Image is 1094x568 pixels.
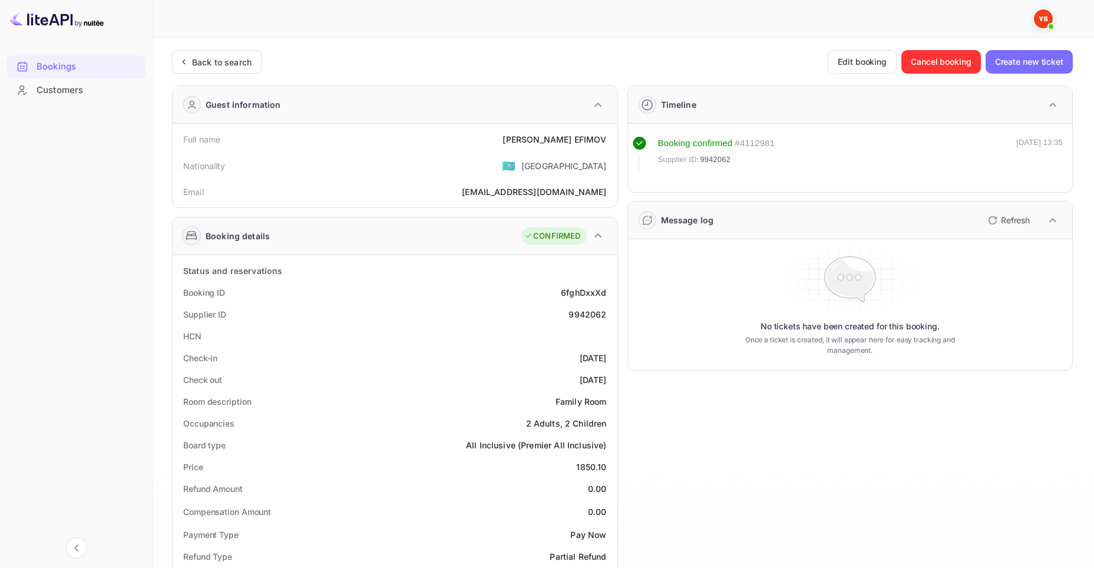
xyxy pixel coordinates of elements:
[183,439,226,451] div: Board type
[986,50,1073,74] button: Create new ticket
[183,550,232,563] div: Refund Type
[761,321,940,332] p: No tickets have been created for this booking.
[462,186,606,198] div: [EMAIL_ADDRESS][DOMAIN_NAME]
[183,330,201,342] div: HCN
[183,506,271,518] div: Compensation Amount
[658,137,733,150] div: Booking confirmed
[1016,137,1063,171] div: [DATE] 13:35
[66,537,87,559] button: Collapse navigation
[183,308,226,321] div: Supplier ID
[7,79,146,102] div: Customers
[183,286,225,299] div: Booking ID
[588,506,607,518] div: 0.00
[828,50,897,74] button: Edit booking
[1034,9,1053,28] img: Yandex Support
[7,79,146,101] a: Customers
[588,483,607,495] div: 0.00
[524,230,580,242] div: CONFIRMED
[569,308,606,321] div: 9942062
[526,417,607,430] div: 2 Adults, 2 Children
[658,154,699,166] span: Supplier ID:
[7,55,146,77] a: Bookings
[580,352,607,364] div: [DATE]
[556,395,607,408] div: Family Room
[183,133,220,146] div: Full name
[661,98,696,111] div: Timeline
[9,9,104,28] img: LiteAPI logo
[192,56,252,68] div: Back to search
[183,160,226,172] div: Nationality
[502,155,515,176] span: United States
[206,230,270,242] div: Booking details
[576,461,606,473] div: 1850.10
[183,374,222,386] div: Check out
[550,550,606,563] div: Partial Refund
[183,461,203,473] div: Price
[183,352,217,364] div: Check-in
[521,160,607,172] div: [GEOGRAPHIC_DATA]
[183,417,234,430] div: Occupancies
[981,211,1034,230] button: Refresh
[1001,214,1030,226] p: Refresh
[700,154,731,166] span: 9942062
[183,483,243,495] div: Refund Amount
[183,186,204,198] div: Email
[580,374,607,386] div: [DATE]
[661,214,714,226] div: Message log
[183,395,251,408] div: Room description
[206,98,281,111] div: Guest information
[37,60,140,74] div: Bookings
[466,439,607,451] div: All Inclusive (Premier All Inclusive)
[561,286,606,299] div: 6fghDxxXd
[183,529,239,541] div: Payment Type
[570,529,606,541] div: Pay Now
[37,84,140,97] div: Customers
[735,137,775,150] div: # 4112981
[183,265,282,277] div: Status and reservations
[901,50,981,74] button: Cancel booking
[503,133,606,146] div: [PERSON_NAME] EFIMOV
[7,55,146,78] div: Bookings
[731,335,970,356] p: Once a ticket is created, it will appear here for easy tracking and management.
